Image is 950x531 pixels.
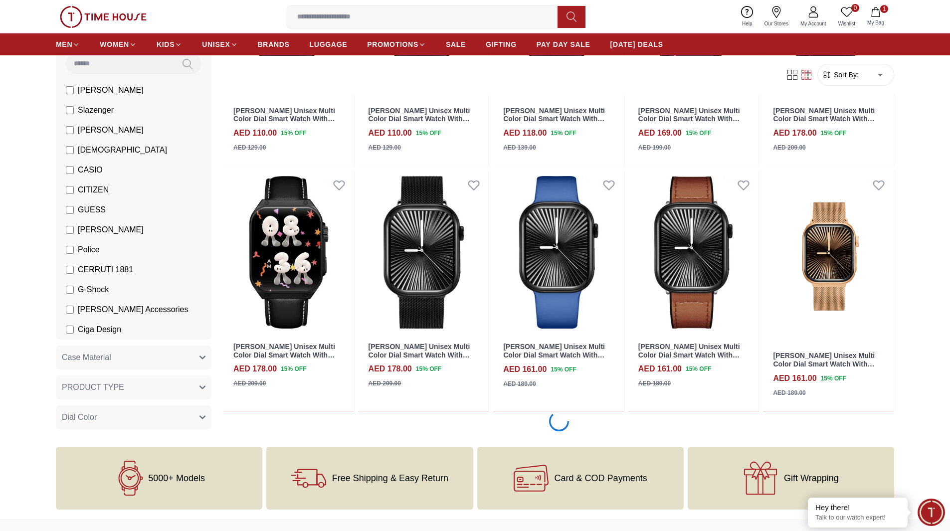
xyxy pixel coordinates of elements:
[736,4,759,29] a: Help
[503,379,536,388] div: AED 189.00
[78,84,144,96] span: [PERSON_NAME]
[446,39,466,49] span: SALE
[78,224,144,236] span: [PERSON_NAME]
[851,4,859,12] span: 0
[62,352,111,363] span: Case Material
[537,39,590,49] span: PAY DAY SALE
[66,126,74,134] input: [PERSON_NAME]
[773,352,875,384] a: [PERSON_NAME] Unisex Multi Color Dial Smart Watch With Interchangeable Strap-KA10PRO-RSBMK
[369,379,401,388] div: AED 209.00
[281,129,306,138] span: 15 % OFF
[763,170,894,344] img: Kenneth Scott Unisex Multi Color Dial Smart Watch With Interchangeable Strap-KA10PRO-RSBMK
[258,35,290,53] a: BRANDS
[638,143,671,152] div: AED 199.00
[486,35,517,53] a: GIFTING
[551,129,576,138] span: 15 % OFF
[66,266,74,274] input: CERRUTI 1881
[56,35,80,53] a: MEN
[446,35,466,53] a: SALE
[233,107,339,140] a: [PERSON_NAME] Unisex Multi Color Dial Smart Watch With Interchangeable Strap-KG10SE-XSBBL
[56,346,211,369] button: Case Material
[66,106,74,114] input: Slazenger
[66,226,74,234] input: [PERSON_NAME]
[863,19,888,26] span: My Bag
[486,39,517,49] span: GIFTING
[78,264,133,276] span: CERRUTI 1881
[78,104,114,116] span: Slazenger
[66,86,74,94] input: [PERSON_NAME]
[202,39,230,49] span: UNISEX
[78,284,109,296] span: G-Shock
[555,473,647,483] span: Card & COD Payments
[62,411,97,423] span: Dial Color
[233,343,339,375] a: [PERSON_NAME] Unisex Multi Color Dial Smart Watch With Interchangeable Strap-KCRV10-XSBBB
[332,473,448,483] span: Free Shipping & Easy Return
[815,514,900,522] p: Talk to our watch expert!
[78,204,106,216] span: GUESS
[880,5,888,13] span: 1
[638,363,682,375] h4: AED 161.00
[66,166,74,174] input: CASIO
[493,170,624,335] img: Kenneth Scott Unisex Multi Color Dial Smart Watch With Interchangeable Strap-KA10PROMX-BSBBL
[281,364,306,373] span: 15 % OFF
[832,4,861,29] a: 0Wishlist
[773,127,816,139] h4: AED 178.00
[100,35,137,53] a: WOMEN
[610,35,663,53] a: [DATE] DEALS
[815,503,900,513] div: Hey there!
[157,39,175,49] span: KIDS
[78,324,121,336] span: Ciga Design
[66,186,74,194] input: CITIZEN
[66,306,74,314] input: [PERSON_NAME] Accessories
[503,107,609,140] a: [PERSON_NAME] Unisex Multi Color Dial Smart Watch With Interchangeable Strap-KG10SE-XSBBD
[503,143,536,152] div: AED 139.00
[416,364,441,373] span: 15 % OFF
[773,388,805,397] div: AED 189.00
[310,39,348,49] span: LUGGAGE
[773,372,816,384] h4: AED 161.00
[359,170,489,335] img: Kenneth Scott Unisex Multi Color Dial Smart Watch With Interchangeable Strap-KA10PROMX-BSBMB
[861,5,890,28] button: 1My Bag
[773,107,878,140] a: [PERSON_NAME] Unisex Multi Color Dial Smart Watch With Interchangeable Strap-KCRV10-XSBBE
[66,286,74,294] input: G-Shock
[638,107,744,140] a: [PERSON_NAME] Unisex Multi Color Dial Smart Watch With Interchangeable Strap-KCRV10-XSBBX
[78,184,109,196] span: CITIZEN
[638,379,671,388] div: AED 189.00
[367,39,418,49] span: PROMOTIONS
[78,164,103,176] span: CASIO
[56,405,211,429] button: Dial Color
[310,35,348,53] a: LUGGAGE
[784,473,839,483] span: Gift Wrapping
[233,379,266,388] div: AED 209.00
[223,170,354,335] img: Kenneth Scott Unisex Multi Color Dial Smart Watch With Interchangeable Strap-KCRV10-XSBBB
[369,107,474,140] a: [PERSON_NAME] Unisex Multi Color Dial Smart Watch With Interchangeable Strap-KG10SE-XSBBH
[157,35,182,53] a: KIDS
[537,35,590,53] a: PAY DAY SALE
[773,143,805,152] div: AED 209.00
[628,170,759,335] img: Kenneth Scott Unisex Multi Color Dial Smart Watch With Interchangeable Strap-KA10PROMX-BSBBD
[416,129,441,138] span: 15 % OFF
[832,70,859,80] span: Sort By:
[60,6,147,28] img: ...
[369,143,401,152] div: AED 129.00
[66,326,74,334] input: Ciga Design
[503,363,547,375] h4: AED 161.00
[78,144,167,156] span: [DEMOGRAPHIC_DATA]
[78,304,188,316] span: [PERSON_NAME] Accessories
[148,473,205,483] span: 5000+ Models
[66,146,74,154] input: [DEMOGRAPHIC_DATA]
[834,20,859,27] span: Wishlist
[821,129,846,138] span: 15 % OFF
[56,39,72,49] span: MEN
[62,381,124,393] span: PRODUCT TYPE
[918,499,945,526] div: Chat Widget
[369,343,470,375] a: [PERSON_NAME] Unisex Multi Color Dial Smart Watch With Interchangeable Strap-KA10PROMX-BSBMB
[258,39,290,49] span: BRANDS
[686,364,711,373] span: 15 % OFF
[760,20,792,27] span: Our Stores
